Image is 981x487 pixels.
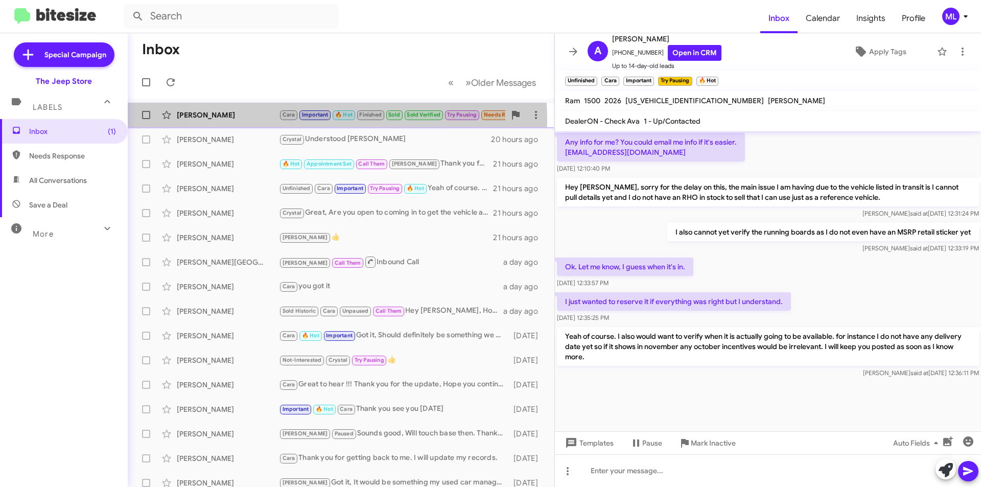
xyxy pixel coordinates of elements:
[283,406,309,412] span: Important
[565,77,597,86] small: Unfinished
[471,77,536,88] span: Older Messages
[283,185,311,192] span: Unfinished
[317,185,330,192] span: Cara
[893,434,942,452] span: Auto Fields
[177,380,279,390] div: [PERSON_NAME]
[279,109,505,121] div: Hiiii my tile is ready ?
[283,455,295,461] span: Cara
[177,208,279,218] div: [PERSON_NAME]
[177,282,279,292] div: [PERSON_NAME]
[283,136,301,143] span: Crystal
[448,76,454,89] span: «
[508,453,546,463] div: [DATE]
[177,134,279,145] div: [PERSON_NAME]
[283,430,328,437] span: [PERSON_NAME]
[493,233,546,243] div: 21 hours ago
[459,72,542,93] button: Next
[862,244,979,252] span: [PERSON_NAME] [DATE] 12:33:19 PM
[493,159,546,169] div: 21 hours ago
[691,434,736,452] span: Mark Inactive
[612,61,721,71] span: Up to 14-day-old leads
[279,281,503,292] div: you got it
[910,210,928,217] span: said at
[894,4,933,33] a: Profile
[279,256,503,268] div: Inbound Call
[508,429,546,439] div: [DATE]
[622,434,670,452] button: Pause
[863,369,979,377] span: [PERSON_NAME] [DATE] 12:36:11 PM
[307,160,352,167] span: Appointment Set
[557,133,745,161] p: Any info for me? You could email me info if it's easier. [EMAIL_ADDRESS][DOMAIN_NAME]
[642,434,662,452] span: Pause
[177,355,279,365] div: [PERSON_NAME]
[557,258,693,276] p: Ok. Let me know, I guess when it's in.
[279,379,508,390] div: Great to hear !!! Thank you for the update, Hope you continue to enjoy it !
[447,111,477,118] span: Try Pausing
[768,96,825,105] span: [PERSON_NAME]
[279,330,508,341] div: Got it, Should definitely be something we are interested in. Would just be a matter of having you...
[942,8,960,25] div: ML
[124,4,338,29] input: Search
[335,430,354,437] span: Paused
[557,279,609,287] span: [DATE] 12:33:57 PM
[555,434,622,452] button: Templates
[323,308,336,314] span: Cara
[177,257,279,267] div: [PERSON_NAME][GEOGRAPHIC_DATA]
[283,234,328,241] span: [PERSON_NAME]
[465,76,471,89] span: »
[177,331,279,341] div: [PERSON_NAME]
[279,428,508,439] div: Sounds good, Will touch base then. Thank you !
[29,126,116,136] span: Inbox
[508,355,546,365] div: [DATE]
[625,96,764,105] span: [US_VEHICLE_IDENTIFICATION_NUMBER]
[612,45,721,61] span: [PHONE_NUMBER]
[283,210,301,216] span: Crystal
[302,332,319,339] span: 🔥 Hot
[508,331,546,341] div: [DATE]
[612,33,721,45] span: [PERSON_NAME]
[933,8,970,25] button: ML
[594,43,601,59] span: A
[565,96,580,105] span: Ram
[885,434,950,452] button: Auto Fields
[848,4,894,33] span: Insights
[359,111,382,118] span: Finished
[329,357,347,363] span: Crystal
[340,406,353,412] span: Cara
[177,159,279,169] div: [PERSON_NAME]
[283,381,295,388] span: Cara
[355,357,384,363] span: Try Pausing
[283,479,328,486] span: [PERSON_NAME]
[376,308,402,314] span: Call Them
[601,77,619,86] small: Cara
[442,72,460,93] button: Previous
[283,160,300,167] span: 🔥 Hot
[142,41,180,58] h1: Inbox
[508,404,546,414] div: [DATE]
[407,185,424,192] span: 🔥 Hot
[177,404,279,414] div: [PERSON_NAME]
[644,117,700,126] span: 1 - Up/Contacted
[798,4,848,33] span: Calendar
[279,452,508,464] div: Thank you for getting back to me. I will update my records.
[302,111,329,118] span: Important
[279,231,493,243] div: 👍
[910,244,928,252] span: said at
[14,42,114,67] a: Special Campaign
[29,151,116,161] span: Needs Response
[33,229,54,239] span: More
[442,72,542,93] nav: Page navigation example
[667,223,979,241] p: I also cannot yet verify the running boards as I do not even have an MSRP retail sticker yet
[29,200,67,210] span: Save a Deal
[604,96,621,105] span: 2026
[283,332,295,339] span: Cara
[177,306,279,316] div: [PERSON_NAME]
[370,185,400,192] span: Try Pausing
[557,165,610,172] span: [DATE] 12:10:40 PM
[696,77,718,86] small: 🔥 Hot
[283,357,322,363] span: Not-Interested
[279,403,508,415] div: Thank you see you [DATE]
[910,369,928,377] span: said at
[565,117,640,126] span: DealerON - Check Ava
[493,208,546,218] div: 21 hours ago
